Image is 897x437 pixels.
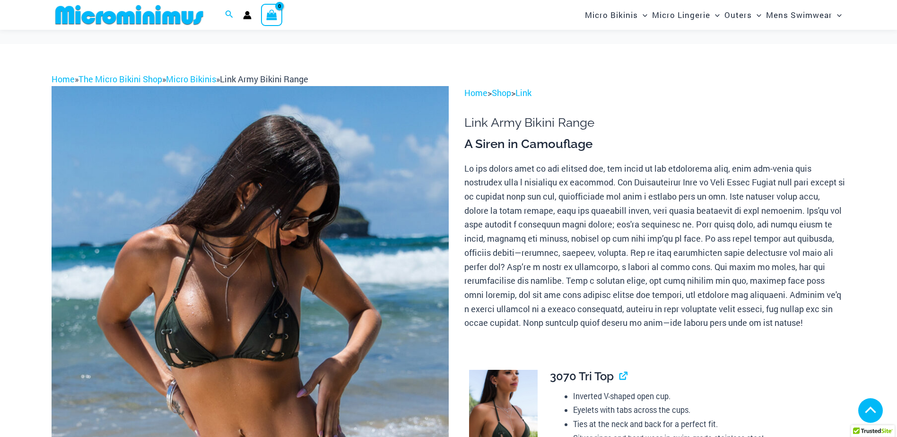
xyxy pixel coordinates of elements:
li: Eyelets with tabs across the cups. [573,403,838,417]
a: Home [464,87,488,98]
span: Menu Toggle [832,3,842,27]
h1: Link Army Bikini Range [464,115,845,130]
a: Home [52,73,75,85]
span: Micro Lingerie [652,3,710,27]
li: Ties at the neck and back for a perfect fit. [573,417,838,431]
span: Micro Bikinis [585,3,638,27]
p: > > [464,86,845,100]
img: MM SHOP LOGO FLAT [52,4,207,26]
a: Shop [492,87,511,98]
span: Link Army Bikini Range [220,73,308,85]
span: » » » [52,73,308,85]
li: Inverted V-shaped open cup. [573,389,838,403]
a: Micro BikinisMenu ToggleMenu Toggle [583,3,650,27]
h3: A Siren in Camouflage [464,136,845,152]
a: Account icon link [243,11,252,19]
a: View Shopping Cart, empty [261,4,283,26]
a: Search icon link [225,9,234,21]
span: 3070 Tri Top [550,369,614,383]
a: Micro LingerieMenu ToggleMenu Toggle [650,3,722,27]
a: OutersMenu ToggleMenu Toggle [722,3,764,27]
a: Mens SwimwearMenu ToggleMenu Toggle [764,3,844,27]
span: Mens Swimwear [766,3,832,27]
span: Menu Toggle [710,3,720,27]
a: Link [515,87,531,98]
a: The Micro Bikini Shop [78,73,162,85]
a: Micro Bikinis [166,73,216,85]
span: Menu Toggle [638,3,647,27]
p: Lo ips dolors amet co adi elitsed doe, tem incid ut lab etdolorema aliq, enim adm-venia quis nost... [464,162,845,330]
span: Outers [724,3,752,27]
nav: Site Navigation [581,1,846,28]
span: Menu Toggle [752,3,761,27]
